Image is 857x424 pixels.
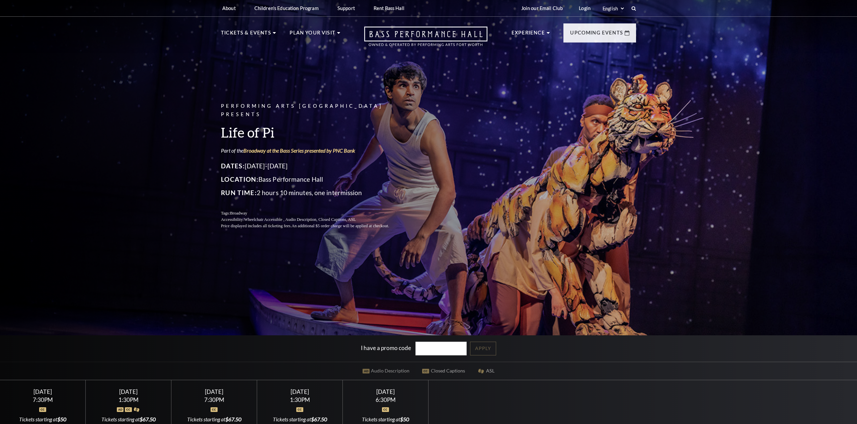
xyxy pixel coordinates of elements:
[221,189,257,196] span: Run Time:
[8,397,78,403] div: 7:30PM
[57,416,66,422] span: $50
[222,5,236,11] p: About
[351,416,420,423] div: Tickets starting at
[382,407,389,412] img: icon_oc.svg
[221,124,405,141] h3: Life of Pi
[221,210,405,217] p: Tags:
[221,174,405,185] p: Bass Performance Hall
[265,397,335,403] div: 1:30PM
[221,175,258,183] span: Location:
[133,407,140,412] img: icon_asla.svg
[512,29,545,41] p: Experience
[221,102,405,119] p: Performing Arts [GEOGRAPHIC_DATA] Presents
[570,29,623,41] p: Upcoming Events
[225,416,241,422] span: $67.50
[337,5,355,11] p: Support
[221,217,405,223] p: Accessibility:
[254,5,319,11] p: Children's Education Program
[351,397,420,403] div: 6:30PM
[125,407,132,412] img: icon_oc.svg
[8,388,78,395] div: [DATE]
[179,416,249,423] div: Tickets starting at
[221,29,271,41] p: Tickets & Events
[94,416,163,423] div: Tickets starting at
[292,224,389,228] span: An additional $5 order charge will be applied at checkout.
[221,161,405,171] p: [DATE]-[DATE]
[290,29,335,41] p: Plan Your Visit
[400,416,409,422] span: $50
[230,211,247,216] span: Broadway
[374,5,404,11] p: Rent Bass Hall
[311,416,327,422] span: $67.50
[601,5,625,12] select: Select:
[265,388,335,395] div: [DATE]
[140,416,156,422] span: $67.50
[179,397,249,403] div: 7:30PM
[211,407,218,412] img: icon_oc.svg
[117,407,124,412] img: icon_ad.svg
[221,147,405,154] p: Part of the
[351,388,420,395] div: [DATE]
[94,397,163,403] div: 1:30PM
[244,217,356,222] span: Wheelchair Accessible , Audio Description, Closed Captions, ASL
[179,388,249,395] div: [DATE]
[221,223,405,229] p: Price displayed includes all ticketing fees.
[296,407,303,412] img: icon_oc.svg
[221,187,405,198] p: 2 hours 10 minutes, one intermission
[221,162,245,170] span: Dates:
[39,407,46,412] img: icon_oc.svg
[265,416,335,423] div: Tickets starting at
[361,344,411,351] label: I have a promo code
[94,388,163,395] div: [DATE]
[243,147,355,154] a: Broadway at the Bass Series presented by PNC Bank
[8,416,78,423] div: Tickets starting at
